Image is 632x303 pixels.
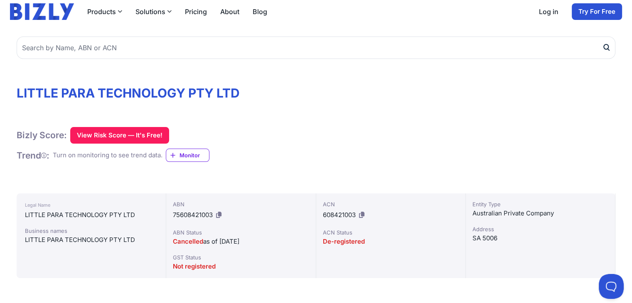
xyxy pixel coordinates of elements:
[17,150,49,161] h1: Trend :
[173,262,216,270] span: Not registered
[173,237,203,245] span: Cancelled
[87,7,122,17] button: Products
[17,130,67,141] h1: Bizly Score:
[472,200,608,208] div: Entity Type
[25,200,157,210] div: Legal Name
[323,200,459,208] div: ACN
[166,149,209,162] a: Monitor
[53,151,162,160] div: Turn on monitoring to see trend data.
[539,7,558,17] a: Log in
[472,233,608,243] div: SA 5006
[173,253,309,261] div: GST Status
[572,3,622,20] a: Try For Free
[253,7,267,17] a: Blog
[25,235,157,245] div: LITTLE PARA TECHNOLOGY PTY LTD
[25,227,157,235] div: Business names
[180,151,209,159] span: Monitor
[185,7,207,17] a: Pricing
[472,208,608,218] div: Australian Private Company
[173,211,213,219] span: 75608421003
[25,210,157,220] div: LITTLE PARA TECHNOLOGY PTY LTD
[323,211,356,219] span: 608421003
[599,274,624,299] iframe: Toggle Customer Support
[220,7,239,17] a: About
[17,37,615,59] input: Search by Name, ABN or ACN
[173,200,309,208] div: ABN
[323,237,365,245] span: De-registered
[173,228,309,237] div: ABN Status
[472,225,608,233] div: Address
[70,127,169,144] button: View Risk Score — It's Free!
[135,7,172,17] button: Solutions
[323,228,459,237] div: ACN Status
[173,237,309,247] div: as of [DATE]
[17,86,615,100] h1: LITTLE PARA TECHNOLOGY PTY LTD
